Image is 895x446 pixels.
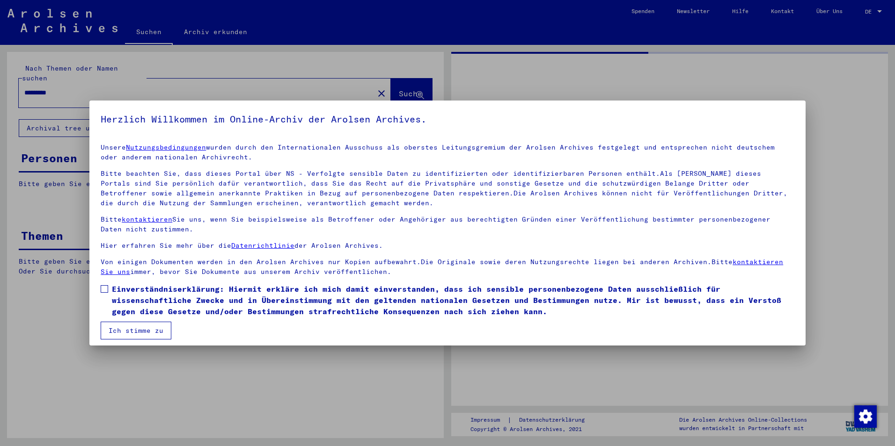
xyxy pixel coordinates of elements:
[101,257,794,277] p: Von einigen Dokumenten werden in den Arolsen Archives nur Kopien aufbewahrt.Die Originale sowie d...
[101,322,171,339] button: Ich stimme zu
[231,241,294,250] a: Datenrichtlinie
[101,241,794,251] p: Hier erfahren Sie mehr über die der Arolsen Archives.
[101,143,794,162] p: Unsere wurden durch den Internationalen Ausschuss als oberstes Leitungsgremium der Arolsen Archiv...
[101,169,794,208] p: Bitte beachten Sie, dass dieses Portal über NS - Verfolgte sensible Daten zu identifizierten oder...
[101,215,794,234] p: Bitte Sie uns, wenn Sie beispielsweise als Betroffener oder Angehöriger aus berechtigten Gründen ...
[101,112,794,127] h5: Herzlich Willkommen im Online-Archiv der Arolsen Archives.
[112,283,794,317] span: Einverständniserklärung: Hiermit erkläre ich mich damit einverstanden, dass ich sensible personen...
[854,405,877,428] img: Zustimmung ändern
[854,405,876,427] div: Zustimmung ändern
[126,143,206,151] a: Nutzungsbedingungen
[101,258,783,276] a: kontaktieren Sie uns
[122,215,172,223] a: kontaktieren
